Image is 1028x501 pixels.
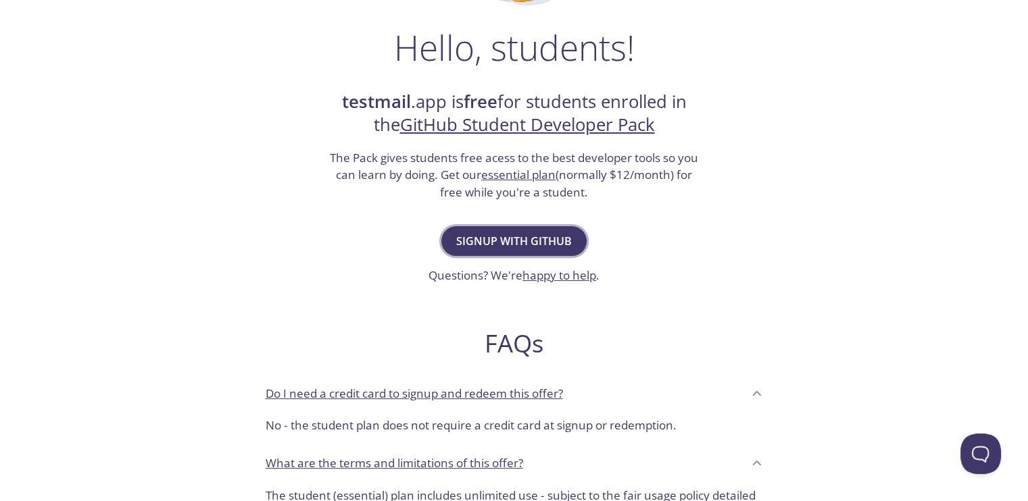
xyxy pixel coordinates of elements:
button: Signup with GitHub [441,226,587,256]
div: Do I need a credit card to signup and redeem this offer? [255,411,774,445]
a: GitHub Student Developer Pack [400,113,655,136]
div: What are the terms and limitations of this offer? [255,445,774,481]
p: No - the student plan does not require a credit card at signup or redemption. [266,417,763,434]
a: happy to help [522,267,596,283]
div: Do I need a credit card to signup and redeem this offer? [255,375,774,411]
strong: free [464,90,497,113]
h1: Hello, students! [394,27,635,68]
p: What are the terms and limitations of this offer? [266,454,523,472]
h2: .app is for students enrolled in the [328,90,700,137]
p: Do I need a credit card to signup and redeem this offer? [266,385,563,402]
span: Signup with GitHub [456,232,572,250]
a: essential plan [481,167,556,182]
iframe: Help Scout Beacon - Open [960,433,1001,474]
h3: The Pack gives students free acess to the best developer tools so you can learn by doing. Get our... [328,149,700,201]
strong: testmail [342,90,411,113]
h3: Questions? We're . [429,267,599,284]
h2: FAQs [255,328,774,359]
